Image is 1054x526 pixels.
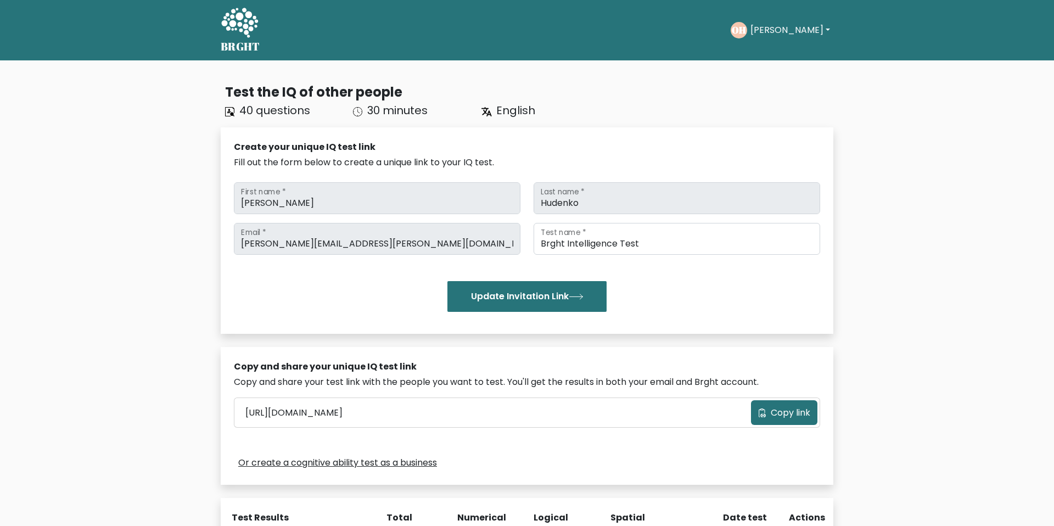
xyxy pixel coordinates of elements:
input: Test name [534,223,820,255]
span: Copy link [771,406,810,419]
button: [PERSON_NAME] [747,23,833,37]
div: Numerical [457,511,489,524]
h5: BRGHT [221,40,260,53]
div: Copy and share your test link with the people you want to test. You'll get the results in both yo... [234,376,820,389]
div: Actions [789,511,827,524]
input: Email [234,223,520,255]
span: 30 minutes [367,103,428,118]
button: Copy link [751,400,817,425]
div: Fill out the form below to create a unique link to your IQ test. [234,156,820,169]
div: Test the IQ of other people [225,82,833,102]
span: English [496,103,535,118]
div: Date test [687,511,776,524]
input: Last name [534,182,820,214]
a: Or create a cognitive ability test as a business [238,456,437,469]
input: First name [234,182,520,214]
a: BRGHT [221,4,260,56]
div: Total [380,511,412,524]
div: Create your unique IQ test link [234,141,820,154]
text: OH [732,24,746,36]
span: 40 questions [239,103,310,118]
div: Logical [534,511,565,524]
button: Update Invitation Link [447,281,607,312]
div: Test Results [232,511,367,524]
div: Copy and share your unique IQ test link [234,360,820,373]
div: Spatial [610,511,642,524]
